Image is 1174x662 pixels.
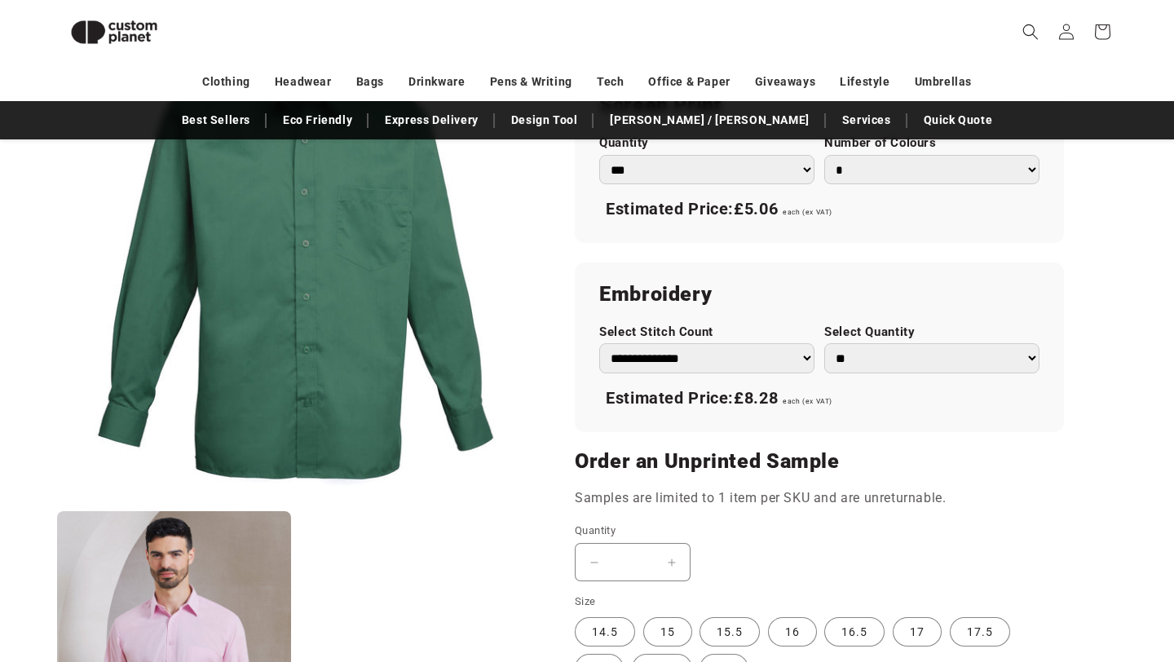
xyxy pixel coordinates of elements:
[57,7,171,58] img: Custom Planet
[700,617,760,647] label: 15.5
[275,68,332,96] a: Headwear
[894,486,1174,662] iframe: Chat Widget
[377,106,487,135] a: Express Delivery
[824,135,1039,151] label: Number of Colours
[834,106,899,135] a: Services
[840,68,889,96] a: Lifestyle
[783,397,832,405] span: each (ex VAT)
[915,68,972,96] a: Umbrellas
[575,523,933,539] label: Quantity
[575,487,1064,510] p: Samples are limited to 1 item per SKU and are unreturnable.
[408,68,465,96] a: Drinkware
[643,617,692,647] label: 15
[599,281,1039,307] h2: Embroidery
[599,192,1039,227] div: Estimated Price:
[768,617,817,647] label: 16
[916,106,1001,135] a: Quick Quote
[755,68,815,96] a: Giveaways
[599,382,1039,416] div: Estimated Price:
[824,324,1039,340] label: Select Quantity
[734,388,778,408] span: £8.28
[648,68,730,96] a: Office & Paper
[599,324,814,340] label: Select Stitch Count
[602,106,817,135] a: [PERSON_NAME] / [PERSON_NAME]
[575,594,598,610] legend: Size
[893,617,942,647] label: 17
[575,448,1064,474] h2: Order an Unprinted Sample
[575,617,635,647] label: 14.5
[824,617,885,647] label: 16.5
[356,68,384,96] a: Bags
[490,68,572,96] a: Pens & Writing
[1013,14,1048,50] summary: Search
[734,199,778,218] span: £5.06
[597,68,624,96] a: Tech
[599,135,814,151] label: Quantity
[174,106,258,135] a: Best Sellers
[503,106,586,135] a: Design Tool
[783,208,832,216] span: each (ex VAT)
[202,68,250,96] a: Clothing
[275,106,360,135] a: Eco Friendly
